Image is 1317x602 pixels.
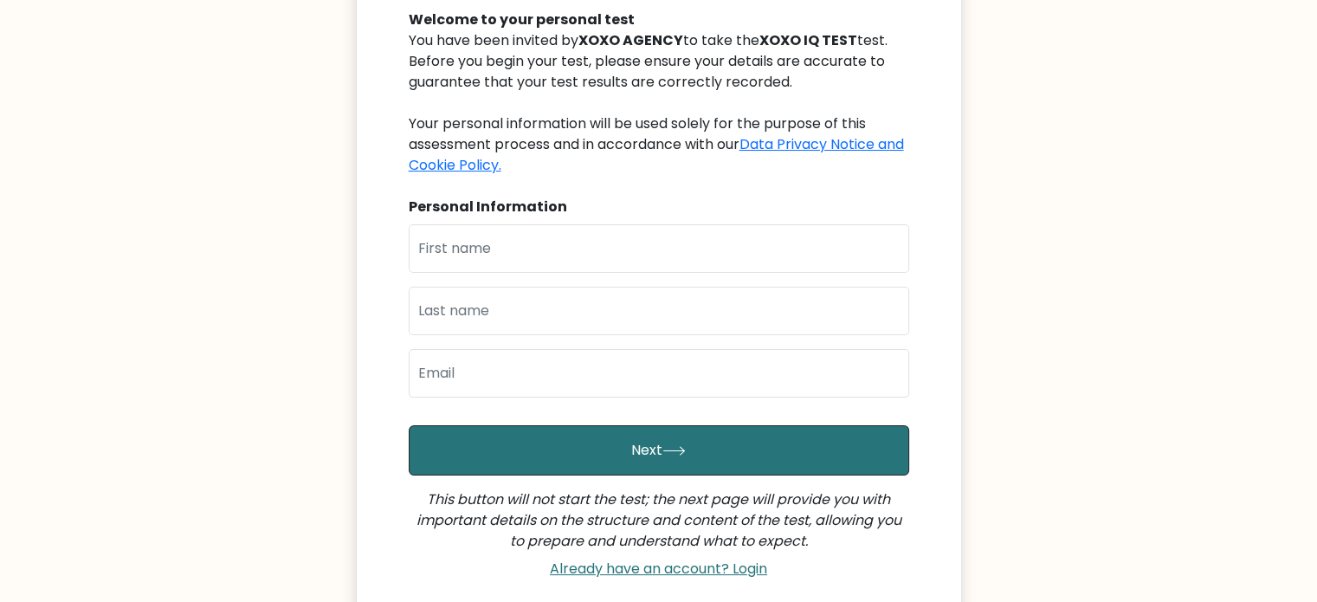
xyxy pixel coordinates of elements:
b: XOXO IQ TEST [759,30,857,50]
button: Next [409,425,909,476]
div: You have been invited by to take the test. Before you begin your test, please ensure your details... [409,30,909,176]
input: Email [409,349,909,398]
input: First name [409,224,909,273]
a: Data Privacy Notice and Cookie Policy. [409,134,904,175]
b: XOXO AGENCY [578,30,683,50]
div: Personal Information [409,197,909,217]
i: This button will not start the test; the next page will provide you with important details on the... [416,489,901,551]
a: Already have an account? Login [543,559,774,579]
input: Last name [409,287,909,335]
div: Welcome to your personal test [409,10,909,30]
